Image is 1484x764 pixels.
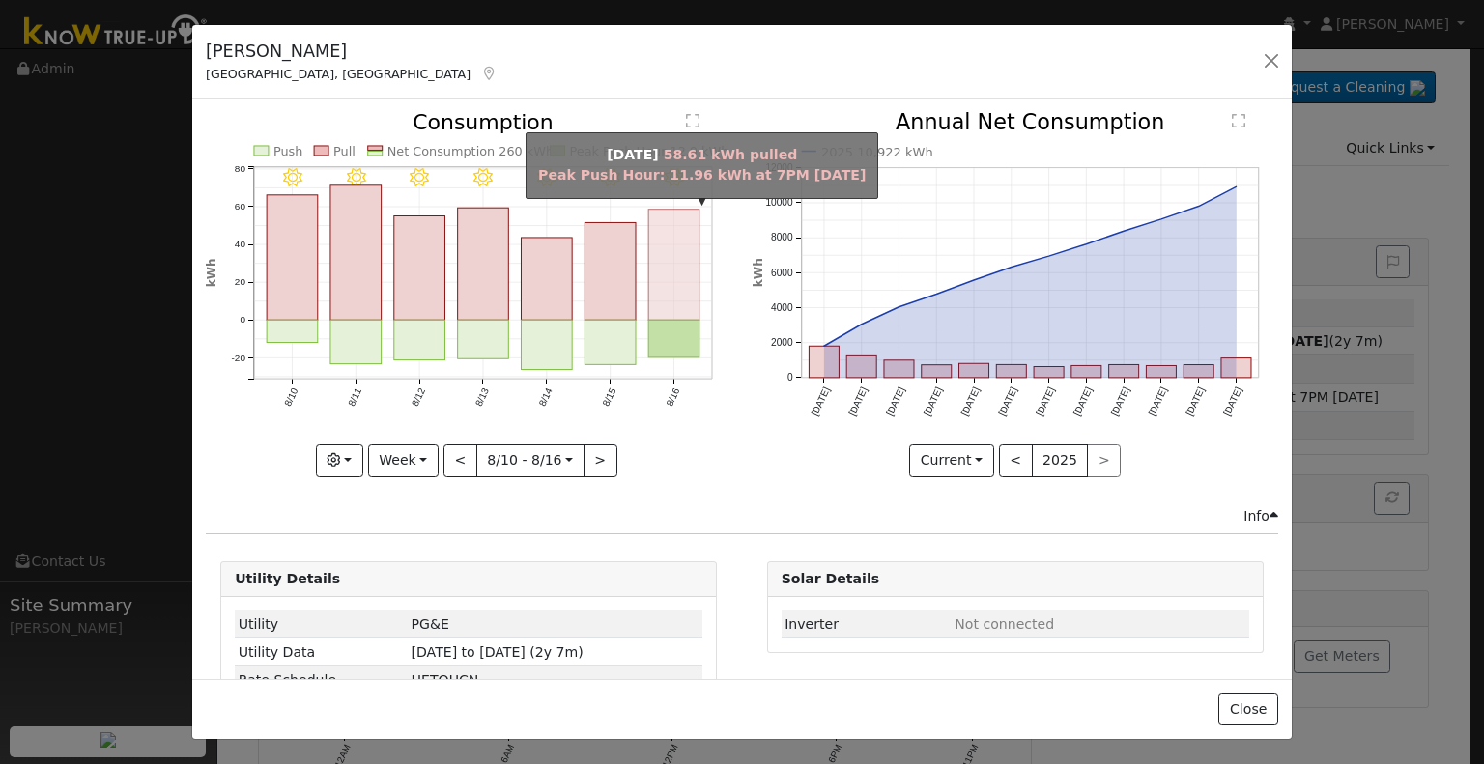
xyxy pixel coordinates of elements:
strong: Utility Details [235,571,340,586]
rect: onclick="" [394,216,445,321]
text: 8/14 [537,386,555,409]
span: N [412,672,479,688]
circle: onclick="" [1082,241,1090,248]
td: Utility [235,610,408,638]
rect: onclick="" [330,321,382,364]
strong: [DATE] [607,147,659,162]
span: ID: null, authorized: None [955,616,1054,632]
rect: onclick="" [1108,365,1138,378]
text: 60 [235,202,246,212]
text: kWh [205,259,218,288]
circle: onclick="" [932,291,940,298]
circle: onclick="" [1195,203,1203,211]
rect: onclick="" [996,365,1026,378]
strong: Solar Details [782,571,879,586]
td: Inverter [782,610,952,638]
text: [DATE] [846,385,870,418]
circle: onclick="" [1044,253,1052,261]
circle: onclick="" [895,303,902,311]
button: > [584,444,617,477]
circle: onclick="" [857,321,865,328]
text: [DATE] [884,385,907,418]
text: 8/16 [665,386,682,409]
text: [DATE] [1221,385,1244,418]
text: [DATE] [1146,385,1169,418]
h5: [PERSON_NAME] [206,39,498,64]
rect: onclick="" [267,195,318,321]
text: [DATE] [809,385,832,418]
button: 8/10 - 8/16 [476,444,585,477]
text: Push [273,144,302,158]
text: Annual Net Consumption [896,110,1165,135]
text: [DATE] [922,385,945,418]
rect: onclick="" [1221,358,1251,378]
text: 2025 10,922 kWh [821,145,933,159]
circle: onclick="" [1120,228,1127,236]
rect: onclick="" [1184,365,1213,378]
circle: onclick="" [1157,215,1165,223]
rect: onclick="" [458,321,509,359]
td: Rate Schedule [235,666,408,694]
text: Net Consumption 260 kWh [387,144,554,158]
text: 6000 [771,268,793,278]
text: Pull [333,144,356,158]
button: < [999,444,1033,477]
circle: onclick="" [1232,184,1240,191]
text: 20 [235,277,246,288]
text: 0 [786,373,792,383]
td: Utility Data [235,638,408,666]
text: 8/10 [282,386,300,409]
span: [GEOGRAPHIC_DATA], [GEOGRAPHIC_DATA] [206,67,471,81]
rect: onclick="" [649,210,700,321]
text: [DATE] [996,385,1019,418]
text: 8/12 [410,386,427,409]
text: [DATE] [1034,385,1057,418]
text: 40 [235,240,246,250]
span: ID: 16178719, authorized: 02/12/25 [412,616,449,632]
button: Close [1218,693,1277,726]
a: Map [480,66,498,81]
button: Current [909,444,994,477]
text: 8/13 [473,386,491,409]
text: 8/15 [601,386,618,409]
text: Consumption [413,110,554,134]
text: [DATE] [1109,385,1132,418]
text: [DATE] [958,385,982,418]
text: 4000 [771,302,793,313]
text:  [686,113,699,128]
rect: onclick="" [1146,366,1176,378]
circle: onclick="" [1007,264,1014,271]
text: 80 [235,164,246,175]
circle: onclick="" [819,343,827,351]
button: Week [368,444,439,477]
rect: onclick="" [958,364,988,379]
rect: onclick="" [809,347,839,379]
text: kWh [752,259,765,288]
text: 8/11 [346,386,363,409]
text: 8000 [771,233,793,243]
i: 8/13 - Clear [473,168,493,187]
circle: onclick="" [970,276,978,284]
rect: onclick="" [458,209,509,321]
text: [DATE] [1184,385,1207,418]
rect: onclick="" [649,321,700,358]
i: 8/10 - Clear [283,168,302,187]
span: 58.61 kWh pulled Peak Push Hour: 11.96 kWh at 7PM [DATE] [538,147,866,183]
i: 8/12 - Clear [411,168,430,187]
rect: onclick="" [1071,366,1101,378]
text: 2000 [771,337,793,348]
text: 0 [240,315,245,325]
div: Info [1243,506,1278,526]
rect: onclick="" [1034,367,1064,378]
button: 2025 [1032,444,1089,477]
rect: onclick="" [884,360,914,378]
rect: onclick="" [522,321,573,370]
text: [DATE] [1071,385,1095,418]
rect: onclick="" [522,238,573,320]
rect: onclick="" [267,321,318,343]
text: 10000 [765,198,793,209]
rect: onclick="" [921,365,951,378]
button: < [443,444,477,477]
rect: onclick="" [585,223,637,321]
span: [DATE] to [DATE] (2y 7m) [412,644,584,660]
